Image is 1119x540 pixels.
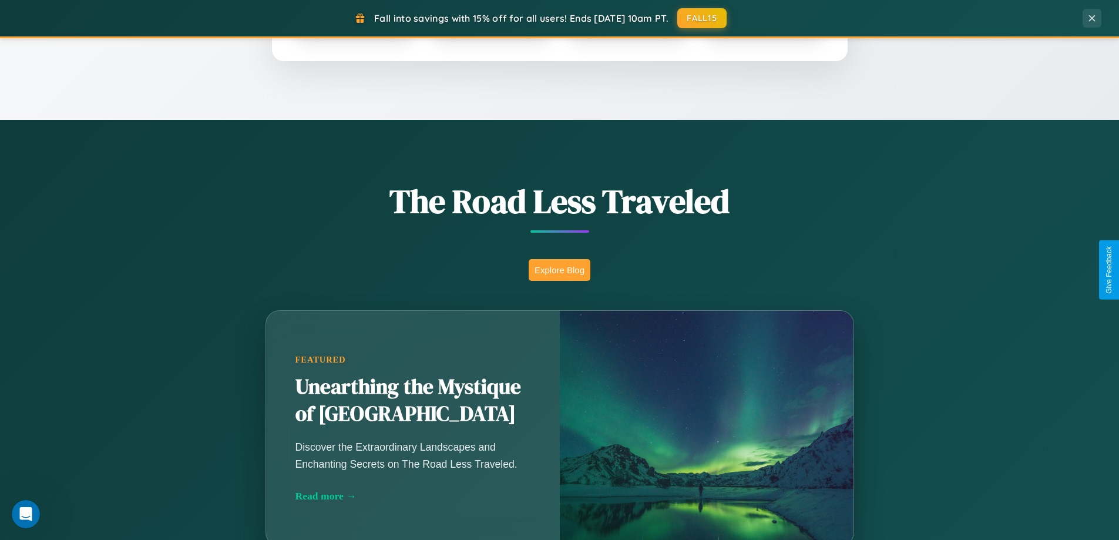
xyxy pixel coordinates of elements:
button: FALL15 [677,8,727,28]
h1: The Road Less Traveled [207,179,912,224]
span: Fall into savings with 15% off for all users! Ends [DATE] 10am PT. [374,12,668,24]
div: Read more → [295,490,530,502]
button: Explore Blog [529,259,590,281]
div: Featured [295,355,530,365]
div: Give Feedback [1105,246,1113,294]
h2: Unearthing the Mystique of [GEOGRAPHIC_DATA] [295,374,530,428]
iframe: Intercom live chat [12,500,40,528]
p: Discover the Extraordinary Landscapes and Enchanting Secrets on The Road Less Traveled. [295,439,530,472]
